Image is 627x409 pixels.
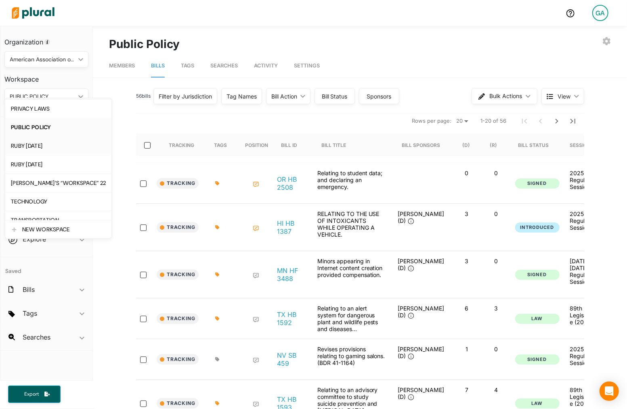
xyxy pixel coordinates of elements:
[253,273,259,279] div: Add Position Statement
[277,219,304,235] a: HI HB 1387
[10,55,75,64] div: American Association of Public Policy Professionals
[214,142,227,148] div: Tags
[558,92,571,101] span: View
[311,305,392,332] div: Relating to an alert system for dangerous plant and wildlife pests and diseases administered by t...
[151,55,165,78] a: Bills
[23,309,37,318] h2: Tags
[157,354,199,365] button: Tracking
[215,181,220,186] div: Add tags
[140,272,147,278] input: select-row-state-mn-2023_2024-hf3488
[570,305,598,325] div: 89th Legislature (2025)
[5,211,111,229] a: TRANSPORTATION
[481,117,507,125] span: 1-20 of 56
[181,63,194,69] span: Tags
[277,351,304,367] a: NV SB 459
[23,333,50,342] h2: Searches
[485,346,508,352] p: 0
[109,36,180,52] h1: Public Policy
[210,55,238,78] a: Searches
[140,401,147,407] input: select-row-state-tx-89r-hb1593
[515,354,560,365] button: Signed
[245,142,268,148] div: Position
[490,134,505,156] div: (R)
[10,92,75,101] div: PUBLIC POLICY
[600,382,619,401] div: Open Intercom Messenger
[4,67,88,85] h3: Workspace
[485,258,508,264] p: 0
[144,142,151,149] input: select-all-rows
[5,174,111,192] a: [PERSON_NAME]’S “WORKSPACE” 22
[311,170,392,197] div: Relating to student data; and declaring an emergency.
[515,314,560,324] button: Law
[271,92,297,101] div: Bill Action
[159,92,212,101] div: Filter by Jurisdiction
[11,105,106,112] div: PRIVACY LAWS
[109,63,135,69] span: Members
[455,386,478,393] p: 7
[44,38,51,46] div: Tooltip anchor
[485,210,508,217] p: 0
[570,258,598,285] div: [DATE]-[DATE] Regular Session
[5,99,111,118] a: PRIVACY LAWS
[294,63,320,69] span: Settings
[214,134,234,156] div: Tags
[320,92,350,101] div: Bill Status
[570,134,598,156] div: Session
[157,313,199,324] button: Tracking
[5,192,111,211] a: TECHNOLOGY
[22,226,106,233] div: NEW WORKSPACE
[549,113,565,129] button: Next Page
[215,316,220,321] div: Add tags
[281,134,304,156] div: Bill ID
[515,399,560,409] button: Law
[412,117,452,125] span: Rows per page:
[5,155,111,174] a: RUBY [DATE]
[402,134,440,156] div: Bill Sponsors
[11,124,106,131] div: PUBLIC POLICY
[592,5,608,21] div: GA
[455,346,478,352] p: 1
[277,175,304,191] a: OR HB 2508
[463,142,470,148] div: (D)
[245,134,268,156] div: Position
[570,142,591,148] div: Session
[19,391,44,398] span: Export
[253,181,259,188] div: Add Position Statement
[490,142,497,148] div: (R)
[570,346,598,366] div: 2025 Regular Session
[364,92,394,101] div: Sponsors
[281,142,297,148] div: Bill ID
[140,180,147,187] input: select-row-state-or-2025r1-hb2508
[586,2,615,24] a: GA
[294,55,320,78] a: Settings
[485,386,508,393] p: 4
[140,316,147,322] input: select-row-state-tx-89r-hb1592
[8,386,61,403] button: Export
[398,210,445,224] span: [PERSON_NAME] (D)
[515,222,560,233] button: Introduced
[4,30,88,48] h3: Organization
[398,346,445,359] span: [PERSON_NAME] (D)
[455,170,478,176] p: 0
[490,93,522,99] span: Bulk Actions
[565,113,581,129] button: Last Page
[254,55,278,78] a: Activity
[455,258,478,264] p: 3
[11,217,106,224] div: TRANSPORTATION
[398,386,445,400] span: [PERSON_NAME] (D)
[151,63,165,69] span: Bills
[485,305,508,312] p: 3
[210,63,238,69] span: Searches
[140,357,147,363] input: select-row-state-nv-83-sb459
[11,143,106,149] div: RUBY [DATE]
[311,346,392,373] div: Revises provisions relating to gaming salons. (BDR 41-1164)
[455,210,478,217] p: 3
[215,357,220,362] div: Add tags
[169,142,194,148] div: Tracking
[455,305,478,312] p: 6
[23,285,35,294] h2: Bills
[518,142,549,148] div: Bill Status
[515,178,560,189] button: Signed
[215,225,220,230] div: Add tags
[253,225,259,232] div: Add Position Statement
